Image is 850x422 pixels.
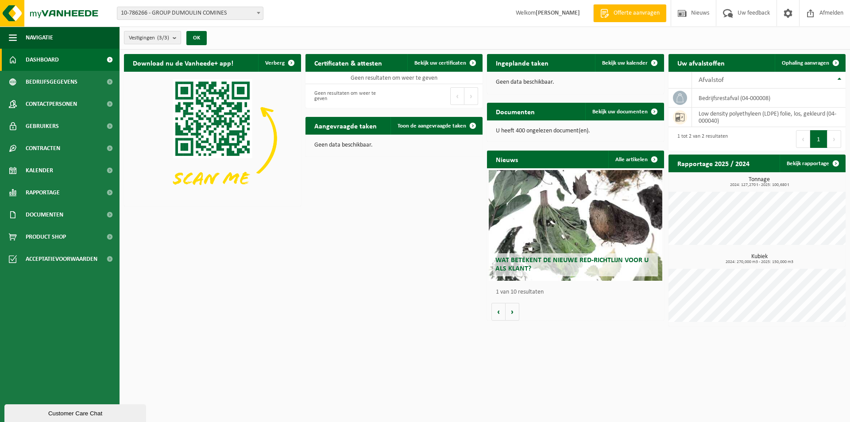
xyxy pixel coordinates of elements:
[398,123,466,129] span: Toon de aangevraagde taken
[592,109,648,115] span: Bekijk uw documenten
[117,7,263,19] span: 10-786266 - GROUP DUMOULIN COMINES
[124,31,181,44] button: Vestigingen(3/3)
[390,117,482,135] a: Toon de aangevraagde taken
[26,226,66,248] span: Product Shop
[129,31,169,45] span: Vestigingen
[26,159,53,182] span: Kalender
[668,155,758,172] h2: Rapportage 2025 / 2024
[491,303,506,321] button: Vorige
[673,260,846,264] span: 2024: 270,000 m3 - 2025: 150,000 m3
[258,54,300,72] button: Verberg
[124,54,242,71] h2: Download nu de Vanheede+ app!
[692,108,846,127] td: low density polyethyleen (LDPE) folie, los, gekleurd (04-000040)
[611,9,662,18] span: Offerte aanvragen
[305,117,386,134] h2: Aangevraagde taken
[414,60,466,66] span: Bekijk uw certificaten
[673,129,728,149] div: 1 tot 2 van 2 resultaten
[673,177,846,187] h3: Tonnage
[536,10,580,16] strong: [PERSON_NAME]
[489,170,662,281] a: Wat betekent de nieuwe RED-richtlijn voor u als klant?
[26,27,53,49] span: Navigatie
[673,183,846,187] span: 2024: 127,270 t - 2025: 100,680 t
[495,257,649,272] span: Wat betekent de nieuwe RED-richtlijn voor u als klant?
[186,31,207,45] button: OK
[810,130,827,148] button: 1
[699,77,724,84] span: Afvalstof
[673,254,846,264] h3: Kubiek
[4,403,148,422] iframe: chat widget
[157,35,169,41] count: (3/3)
[780,155,845,172] a: Bekijk rapportage
[26,93,77,115] span: Contactpersonen
[668,54,734,71] h2: Uw afvalstoffen
[265,60,285,66] span: Verberg
[26,182,60,204] span: Rapportage
[602,60,648,66] span: Bekijk uw kalender
[608,151,663,168] a: Alle artikelen
[26,248,97,270] span: Acceptatievoorwaarden
[26,71,77,93] span: Bedrijfsgegevens
[487,151,527,168] h2: Nieuws
[827,130,841,148] button: Next
[310,86,390,106] div: Geen resultaten om weer te geven
[26,204,63,226] span: Documenten
[506,303,519,321] button: Volgende
[595,54,663,72] a: Bekijk uw kalender
[450,87,464,105] button: Previous
[407,54,482,72] a: Bekijk uw certificaten
[305,72,483,84] td: Geen resultaten om weer te geven
[496,289,660,295] p: 1 van 10 resultaten
[26,49,59,71] span: Dashboard
[117,7,263,20] span: 10-786266 - GROUP DUMOULIN COMINES
[496,79,655,85] p: Geen data beschikbaar.
[487,54,557,71] h2: Ingeplande taken
[124,72,301,205] img: Download de VHEPlus App
[692,89,846,108] td: bedrijfsrestafval (04-000008)
[314,142,474,148] p: Geen data beschikbaar.
[26,115,59,137] span: Gebruikers
[585,103,663,120] a: Bekijk uw documenten
[487,103,544,120] h2: Documenten
[496,128,655,134] p: U heeft 400 ongelezen document(en).
[782,60,829,66] span: Ophaling aanvragen
[26,137,60,159] span: Contracten
[305,54,391,71] h2: Certificaten & attesten
[796,130,810,148] button: Previous
[593,4,666,22] a: Offerte aanvragen
[464,87,478,105] button: Next
[775,54,845,72] a: Ophaling aanvragen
